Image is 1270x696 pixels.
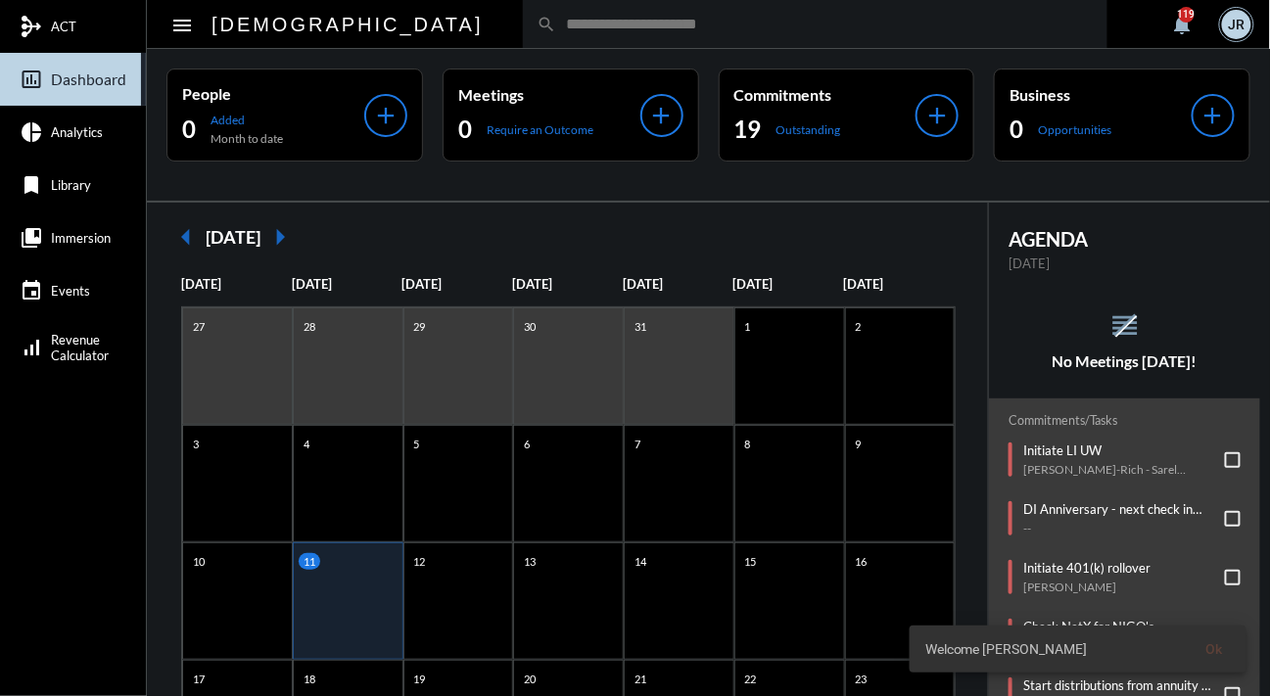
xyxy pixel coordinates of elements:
[512,276,623,292] p: [DATE]
[51,19,76,34] span: ACT
[740,436,756,452] p: 8
[844,276,955,292] p: [DATE]
[630,671,651,687] p: 21
[299,436,314,452] p: 4
[211,113,283,127] p: Added
[740,553,762,570] p: 15
[402,276,513,292] p: [DATE]
[776,122,841,137] p: Outstanding
[188,671,210,687] p: 17
[292,276,402,292] p: [DATE]
[1010,114,1023,145] h2: 0
[519,553,541,570] p: 13
[372,102,400,129] mat-icon: add
[740,318,756,335] p: 1
[487,122,593,137] p: Require an Outcome
[519,436,535,452] p: 6
[851,318,867,335] p: 2
[1009,255,1241,271] p: [DATE]
[182,84,364,103] p: People
[623,276,733,292] p: [DATE]
[409,436,425,452] p: 5
[299,553,320,570] p: 11
[458,114,472,145] h2: 0
[1023,580,1151,594] p: [PERSON_NAME]
[409,318,431,335] p: 29
[1222,10,1251,39] div: JR
[211,131,283,146] p: Month to date
[20,336,43,359] mat-icon: signal_cellular_alt
[519,318,541,335] p: 30
[1206,641,1223,657] span: Ok
[170,14,194,37] mat-icon: Side nav toggle icon
[630,318,651,335] p: 31
[409,553,431,570] p: 12
[1108,309,1141,342] mat-icon: reorder
[1010,85,1192,104] p: Business
[188,553,210,570] p: 10
[51,283,90,299] span: Events
[188,318,210,335] p: 27
[1009,413,1241,428] h2: Commitments/Tasks
[51,124,103,140] span: Analytics
[1199,102,1227,129] mat-icon: add
[20,226,43,250] mat-icon: collections_bookmark
[188,436,204,452] p: 3
[851,553,872,570] p: 16
[734,114,762,145] h2: 19
[51,70,126,88] span: Dashboard
[51,332,109,363] span: Revenue Calculator
[163,5,202,44] button: Toggle sidenav
[851,671,872,687] p: 23
[20,15,43,38] mat-icon: mediation
[925,639,1088,659] span: Welcome [PERSON_NAME]
[630,553,651,570] p: 14
[538,15,557,34] mat-icon: search
[989,352,1260,370] h5: No Meetings [DATE]!
[1191,631,1239,667] button: Ok
[1023,560,1151,576] p: Initiate 401(k) rollover
[51,177,91,193] span: Library
[458,85,640,104] p: Meetings
[260,217,300,256] mat-icon: arrow_right
[519,671,541,687] p: 20
[182,114,196,145] h2: 0
[851,436,867,452] p: 9
[648,102,676,129] mat-icon: add
[1023,521,1215,535] p: --
[20,279,43,302] mat-icon: event
[1023,442,1215,458] p: Initiate LI UW
[299,671,320,687] p: 18
[181,276,292,292] p: [DATE]
[20,173,43,197] mat-icon: bookmark
[740,671,762,687] p: 22
[1009,227,1241,251] h2: AGENDA
[409,671,431,687] p: 19
[166,217,206,256] mat-icon: arrow_left
[733,276,844,292] p: [DATE]
[1179,7,1195,23] div: 119
[734,85,917,104] p: Commitments
[1038,122,1111,137] p: Opportunities
[1023,501,1215,517] p: DI Anniversary - next check in due 8/11
[212,9,484,40] h2: [DEMOGRAPHIC_DATA]
[20,120,43,144] mat-icon: pie_chart
[299,318,320,335] p: 28
[1023,462,1215,477] p: [PERSON_NAME]-Rich - Sarel Greenboim-Rich
[1171,13,1195,36] mat-icon: notifications
[206,226,260,248] h2: [DATE]
[923,102,951,129] mat-icon: add
[630,436,645,452] p: 7
[51,230,111,246] span: Immersion
[20,68,43,91] mat-icon: insert_chart_outlined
